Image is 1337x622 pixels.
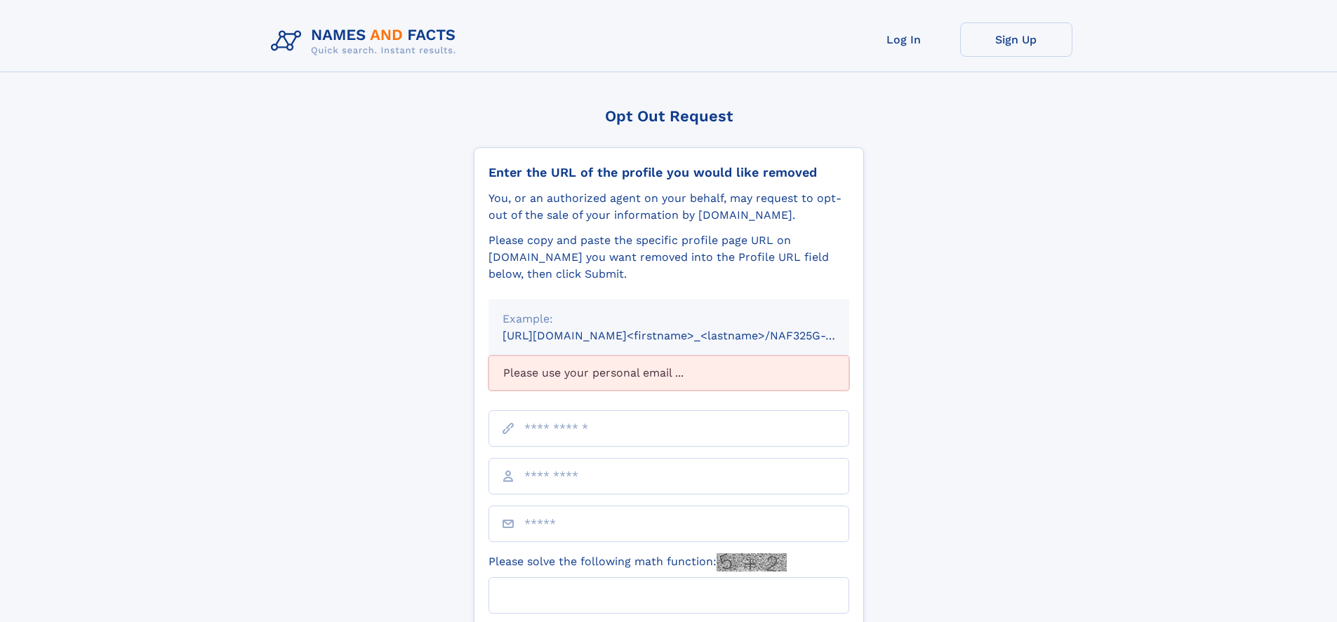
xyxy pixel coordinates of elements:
div: Opt Out Request [474,107,864,125]
label: Please solve the following math function: [488,553,787,572]
div: Please copy and paste the specific profile page URL on [DOMAIN_NAME] you want removed into the Pr... [488,232,849,283]
img: Logo Names and Facts [265,22,467,60]
a: Sign Up [960,22,1072,57]
div: Example: [503,311,835,327]
small: [URL][DOMAIN_NAME]<firstname>_<lastname>/NAF325G-xxxxxxxx [503,329,876,342]
div: Enter the URL of the profile you would like removed [488,165,849,180]
a: Log In [848,22,960,57]
div: Please use your personal email ... [488,356,849,391]
div: You, or an authorized agent on your behalf, may request to opt-out of the sale of your informatio... [488,190,849,224]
